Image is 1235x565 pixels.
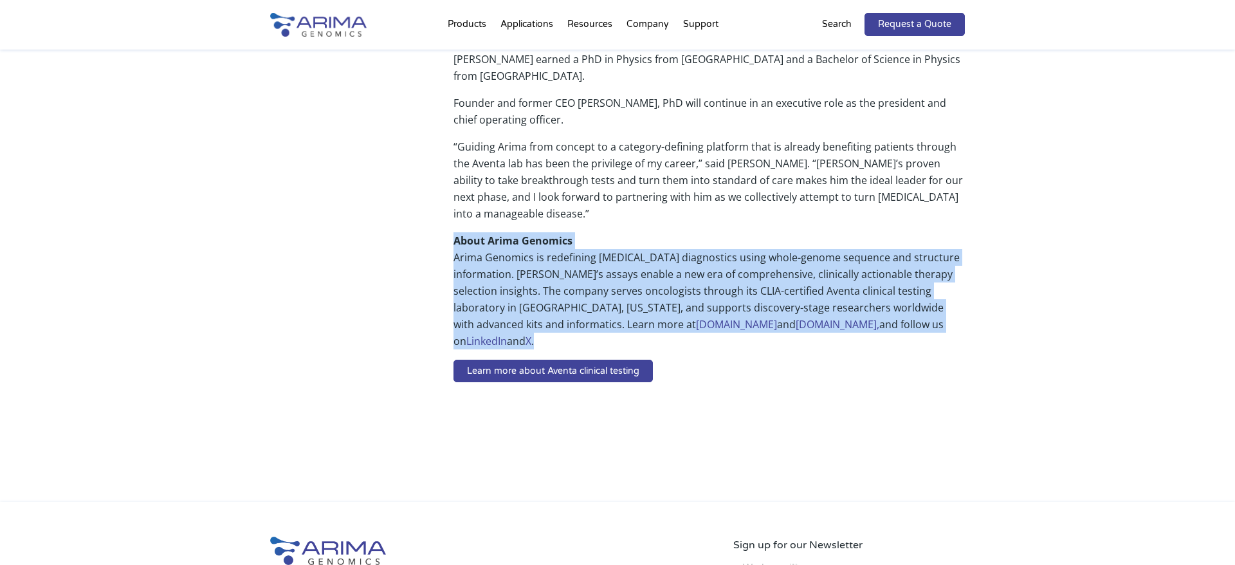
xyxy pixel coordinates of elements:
a: [DOMAIN_NAME] [696,317,777,331]
strong: About Arima Genomics [453,234,572,248]
img: Arima-Genomics-logo [270,537,386,565]
p: Founder and former CEO [PERSON_NAME], PhD will continue in an executive role as the president and... [453,95,965,138]
a: Request a Quote [864,13,965,36]
img: Arima-Genomics-logo [270,13,367,37]
a: , [877,317,879,331]
a: X [526,334,531,348]
p: Arima Genomics is redefining [MEDICAL_DATA] diagnostics using whole-genome sequence and structure... [453,232,965,360]
p: Sign up for our Newsletter [733,537,965,553]
a: Learn more about Aventa clinical testing [453,360,653,383]
p: “Guiding Arima from concept to a category-defining platform that is already benefiting patients t... [453,138,965,232]
p: Search [822,16,852,33]
a: [DOMAIN_NAME] [796,317,877,331]
a: LinkedIn [466,334,507,348]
